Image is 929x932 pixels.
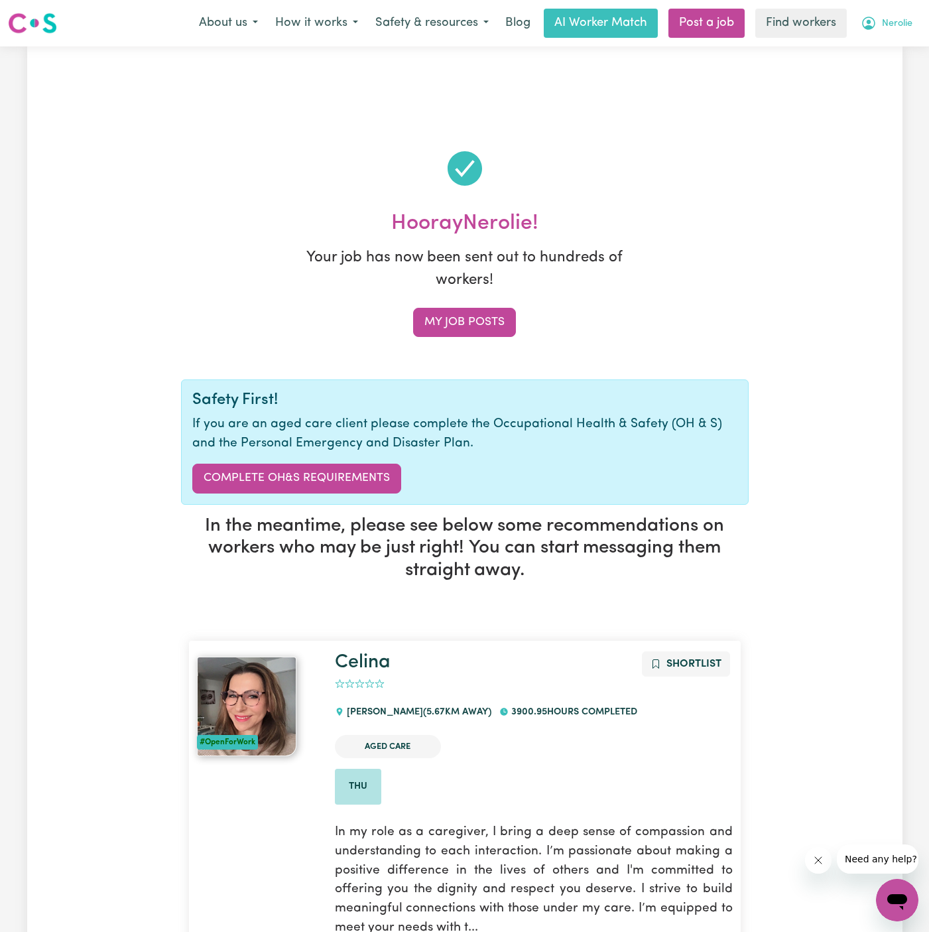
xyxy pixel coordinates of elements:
[335,769,381,805] li: Available on Thu
[335,695,499,730] div: [PERSON_NAME]
[197,657,296,756] img: View Celina's profile
[642,651,730,677] button: Add to shortlist
[499,695,645,730] div: 3900.95 hours completed
[666,659,721,669] span: Shortlist
[267,9,367,37] button: How it works
[192,415,737,454] p: If you are an aged care client please complete the Occupational Health & Safety (OH & S) and the ...
[192,391,737,410] h4: Safety First!
[805,847,832,874] iframe: Close message
[181,211,749,236] h2: Hooray Nerolie !
[197,735,258,750] div: #OpenForWork
[668,9,745,38] a: Post a job
[413,308,516,337] a: My job posts
[8,8,57,38] a: Careseekers logo
[852,9,921,37] button: My Account
[190,9,267,37] button: About us
[423,707,491,717] span: ( 5.67 km away)
[8,11,57,35] img: Careseekers logo
[335,653,391,672] a: Celina
[544,9,658,38] a: AI Worker Match
[192,464,401,493] a: Complete OH&S Requirements
[335,677,385,692] div: add rating by typing an integer from 0 to 5 or pressing arrow keys
[197,657,319,756] a: Celina#OpenForWork
[367,9,497,37] button: Safety & resources
[181,515,749,582] h3: In the meantime, please see below some recommendations on workers who may be just right! You can ...
[335,735,441,758] li: Aged Care
[497,9,538,38] a: Blog
[837,844,918,874] iframe: Message from company
[755,9,847,38] a: Find workers
[882,17,912,31] span: Nerolie
[876,879,918,921] iframe: Button to launch messaging window
[299,247,631,291] p: Your job has now been sent out to hundreds of workers!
